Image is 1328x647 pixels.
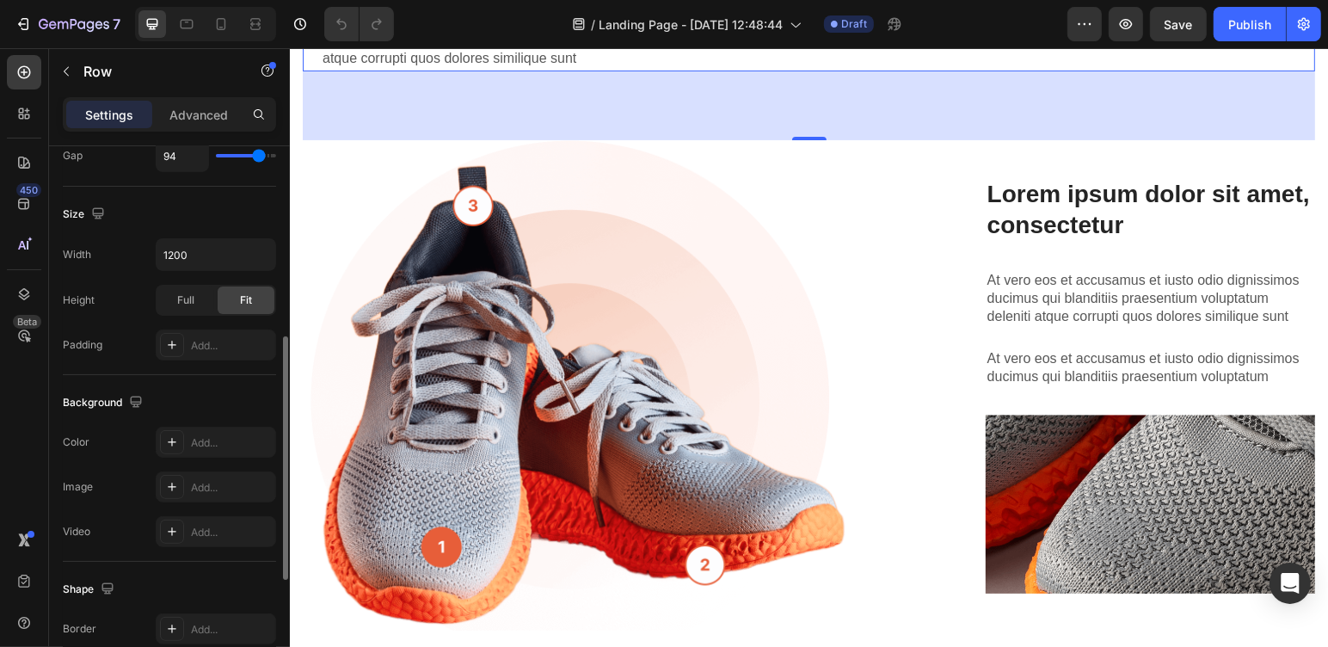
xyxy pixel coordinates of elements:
p: Settings [85,106,133,124]
div: Gap [63,148,83,163]
div: Color [63,434,89,450]
p: Row [83,61,230,82]
div: Image [63,479,93,495]
div: Background [63,391,146,415]
button: Publish [1214,7,1286,41]
div: Publish [1228,15,1271,34]
input: Auto [157,239,275,270]
div: 450 [16,183,41,197]
div: Video [63,524,90,539]
img: gempages_432750572815254551-abcfb81b-e938-4bf8-92ad-e8d1becb3f7a.png [696,367,1025,545]
span: Save [1165,17,1193,32]
span: / [591,15,595,34]
p: 7 [113,14,120,34]
span: Landing Page - [DATE] 12:48:44 [599,15,783,34]
div: Add... [191,480,272,496]
div: Border [63,621,96,637]
button: Save [1150,7,1207,41]
div: Add... [191,622,272,638]
span: Fit [240,293,252,308]
span: Full [177,293,194,308]
p: At vero eos et accusamus et iusto odio dignissimos ducimus qui blanditiis praesentium voluptatum [698,302,1024,338]
div: Add... [191,338,272,354]
div: Beta [13,315,41,329]
div: Size [63,203,108,226]
span: Draft [841,16,867,32]
div: Width [63,247,91,262]
div: Shape [63,578,118,601]
input: Auto [157,140,208,171]
p: At vero eos et accusamus et iusto odio dignissimos ducimus qui blanditiis praesentium voluptatum ... [698,224,1024,277]
div: Padding [63,337,102,353]
button: 7 [7,7,128,41]
div: Undo/Redo [324,7,394,41]
div: Add... [191,525,272,540]
div: Height [63,293,95,308]
p: Advanced [169,106,228,124]
div: Open Intercom Messenger [1270,563,1311,604]
iframe: Design area [290,48,1328,647]
div: Add... [191,435,272,451]
h3: Lorem ipsum dolor sit amet, consectetur [696,129,1025,195]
